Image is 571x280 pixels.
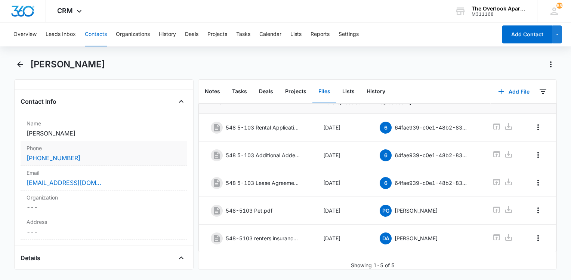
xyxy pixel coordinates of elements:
[532,204,544,216] button: Overflow Menu
[537,86,549,98] button: Filters
[14,58,26,70] button: Back
[175,95,187,107] button: Close
[556,3,562,9] div: notifications count
[311,22,330,46] button: Reports
[21,97,56,106] h4: Contact Info
[532,232,544,244] button: Overflow Menu
[27,169,181,177] label: Email
[339,22,359,46] button: Settings
[85,22,107,46] button: Contacts
[395,151,469,159] p: 64fae939-c0e1-48b2-8362-5020b578f76b
[395,207,438,214] p: [PERSON_NAME]
[46,22,76,46] button: Leads Inbox
[472,6,526,12] div: account name
[236,22,250,46] button: Tasks
[57,7,73,15] span: CRM
[27,144,181,152] label: Phone
[159,22,176,46] button: History
[395,124,469,131] p: 64fae939-c0e1-48b2-8362-5020b578f76b
[472,12,526,17] div: account id
[21,215,187,240] div: Address---
[314,141,371,169] td: [DATE]
[226,80,253,103] button: Tasks
[226,234,300,242] p: 548-5103 renters insurance.pdf
[532,177,544,189] button: Overflow Menu
[27,119,181,127] label: Name
[21,166,187,191] div: Email[EMAIL_ADDRESS][DOMAIN_NAME]
[545,58,557,70] button: Actions
[21,191,187,215] div: Organization---
[380,149,392,161] span: 6
[279,80,312,103] button: Projects
[175,252,187,264] button: Close
[532,121,544,133] button: Overflow Menu
[27,194,181,201] label: Organization
[13,22,37,46] button: Overview
[491,83,537,101] button: Add File
[532,149,544,161] button: Overflow Menu
[116,22,150,46] button: Organizations
[380,232,392,244] span: DA
[185,22,198,46] button: Deals
[395,234,438,242] p: [PERSON_NAME]
[199,80,226,103] button: Notes
[556,3,562,9] span: 55
[21,116,187,141] div: Name[PERSON_NAME]
[226,179,300,187] p: 548 5-103 Lease Agreement.pdf
[27,178,101,187] a: [EMAIL_ADDRESS][DOMAIN_NAME]
[27,218,181,226] label: Address
[361,80,391,103] button: History
[336,80,361,103] button: Lists
[259,22,281,46] button: Calendar
[380,205,392,217] span: PG
[290,22,302,46] button: Lists
[253,80,279,103] button: Deals
[21,253,40,262] h4: Details
[395,179,469,187] p: 64fae939-c0e1-48b2-8362-5020b578f76b
[314,225,371,252] td: [DATE]
[27,129,181,138] dd: [PERSON_NAME]
[207,22,227,46] button: Projects
[27,153,80,162] a: [PHONE_NUMBER]
[312,80,336,103] button: Files
[380,177,392,189] span: 6
[27,203,181,212] dd: ---
[21,141,187,166] div: Phone[PHONE_NUMBER]
[314,169,371,197] td: [DATE]
[380,122,392,134] span: 6
[226,151,300,159] p: 548 5-103 Additional Addendums.pdf
[502,25,552,43] button: Add Contact
[30,59,105,70] h1: [PERSON_NAME]
[27,227,181,236] dd: ---
[226,207,272,214] p: 548-5103 Pet.pdf
[314,114,371,141] td: [DATE]
[226,124,300,131] p: 548 5-103 Rental Application.pdf
[314,197,371,225] td: [DATE]
[351,261,395,269] p: Showing 1-5 of 5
